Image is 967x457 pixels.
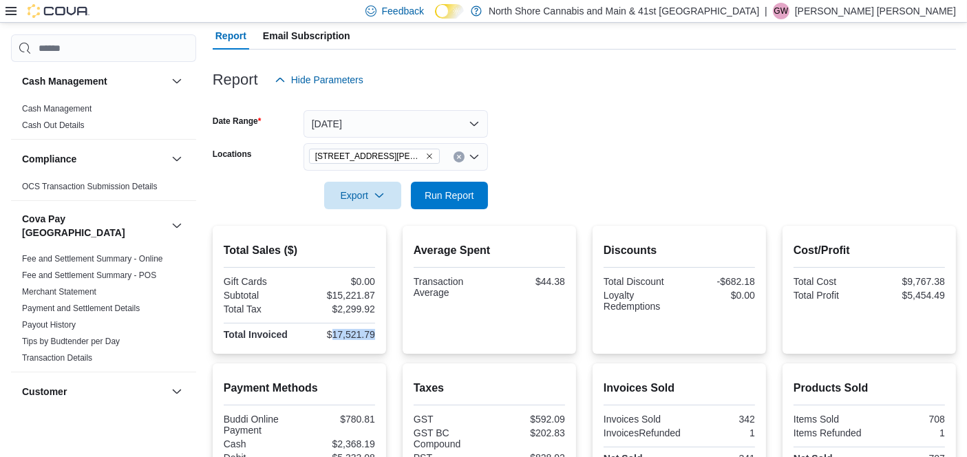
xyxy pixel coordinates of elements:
p: North Shore Cannabis and Main & 41st [GEOGRAPHIC_DATA] [489,3,759,19]
span: 1520 Barrow St. [309,149,440,164]
p: [PERSON_NAME] [PERSON_NAME] [795,3,956,19]
button: Compliance [22,152,166,166]
h2: Total Sales ($) [224,242,375,259]
div: Items Refunded [794,427,867,438]
strong: Total Invoiced [224,329,288,340]
div: $2,368.19 [302,438,375,449]
a: Merchant Statement [22,287,96,297]
div: $0.00 [682,290,755,301]
span: Tips by Budtender per Day [22,336,120,347]
div: Compliance [11,178,196,200]
span: Feedback [382,4,424,18]
button: Export [324,182,401,209]
div: $44.38 [492,276,565,287]
span: Cash Management [22,103,92,114]
div: Buddi Online Payment [224,414,297,436]
button: Cash Management [169,73,185,89]
h2: Invoices Sold [604,380,755,396]
button: Customer [169,383,185,400]
p: | [765,3,767,19]
a: Fee and Settlement Summary - Online [22,254,163,264]
button: [DATE] [304,110,488,138]
h3: Report [213,72,258,88]
span: Payment and Settlement Details [22,303,140,314]
div: $780.81 [302,414,375,425]
h2: Discounts [604,242,755,259]
span: Run Report [425,189,474,202]
img: Cova [28,4,89,18]
div: Loyalty Redemptions [604,290,677,312]
span: Fee and Settlement Summary - Online [22,253,163,264]
span: Fee and Settlement Summary - POS [22,270,156,281]
div: 342 [682,414,755,425]
input: Dark Mode [435,4,464,19]
h2: Cost/Profit [794,242,945,259]
div: Items Sold [794,414,867,425]
button: Cova Pay [GEOGRAPHIC_DATA] [22,212,166,240]
span: OCS Transaction Submission Details [22,181,158,192]
h3: Cash Management [22,74,107,88]
div: Cash Management [11,100,196,139]
div: Transaction Average [414,276,487,298]
div: $5,454.49 [872,290,945,301]
button: Open list of options [469,151,480,162]
button: Clear input [454,151,465,162]
a: Cash Management [22,104,92,114]
h2: Taxes [414,380,565,396]
div: Gift Cards [224,276,297,287]
div: Total Tax [224,304,297,315]
a: Transaction Details [22,353,92,363]
div: $9,767.38 [872,276,945,287]
button: Cash Management [22,74,166,88]
a: Payment and Settlement Details [22,304,140,313]
label: Date Range [213,116,262,127]
div: $2,299.92 [302,304,375,315]
span: Export [332,182,393,209]
a: Cash Out Details [22,120,85,130]
button: Customer [22,385,166,398]
span: Hide Parameters [291,73,363,87]
span: Payout History [22,319,76,330]
div: Griffin Wright [773,3,789,19]
span: [STREET_ADDRESS][PERSON_NAME] [315,149,423,163]
a: Payout History [22,320,76,330]
a: Tips by Budtender per Day [22,337,120,346]
button: Hide Parameters [269,66,369,94]
span: GW [774,3,788,19]
button: Cova Pay [GEOGRAPHIC_DATA] [169,217,185,234]
button: Remove 1520 Barrow St. from selection in this group [425,152,434,160]
div: $0.00 [302,276,375,287]
span: Report [215,22,246,50]
span: Email Subscription [263,22,350,50]
div: Total Discount [604,276,677,287]
a: OCS Transaction Submission Details [22,182,158,191]
div: Invoices Sold [604,414,677,425]
button: Run Report [411,182,488,209]
div: GST BC Compound [414,427,487,449]
h3: Compliance [22,152,76,166]
div: 1 [872,427,945,438]
span: Transaction Details [22,352,92,363]
div: -$682.18 [682,276,755,287]
div: GST [414,414,487,425]
h2: Products Sold [794,380,945,396]
button: Compliance [169,151,185,167]
div: Cova Pay [GEOGRAPHIC_DATA] [11,251,196,372]
div: 1 [686,427,755,438]
a: Fee and Settlement Summary - POS [22,270,156,280]
div: $592.09 [492,414,565,425]
span: Cash Out Details [22,120,85,131]
div: Cash [224,438,297,449]
div: InvoicesRefunded [604,427,681,438]
div: $202.83 [492,427,565,438]
div: Subtotal [224,290,297,301]
h2: Average Spent [414,242,565,259]
h3: Customer [22,385,67,398]
h2: Payment Methods [224,380,375,396]
div: $17,521.79 [302,329,375,340]
div: Total Cost [794,276,867,287]
div: Total Profit [794,290,867,301]
div: $15,221.87 [302,290,375,301]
